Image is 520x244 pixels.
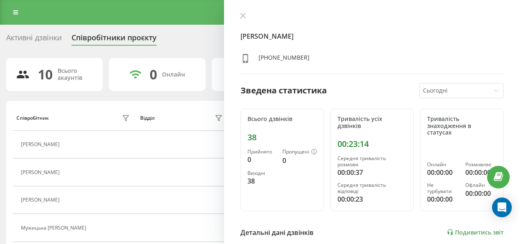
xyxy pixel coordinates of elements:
div: Детальні дані дзвінків [240,228,314,237]
div: Розмовляє [465,162,497,167]
div: Всього дзвінків [247,116,317,123]
div: Офлайн [465,182,497,188]
div: 00:23:14 [337,139,407,149]
div: Не турбувати [427,182,458,194]
div: 00:00:37 [337,167,407,177]
div: Відділ [140,115,155,121]
div: 38 [247,176,276,186]
div: Активні дзвінки [6,33,62,46]
div: Всього акаунтів [58,67,93,81]
div: 00:00:00 [465,188,497,198]
h4: [PERSON_NAME] [240,31,504,41]
div: [PERSON_NAME] [21,197,62,203]
div: Вихідні [247,170,276,176]
div: [PERSON_NAME] [21,142,62,147]
div: Онлайн [162,71,185,78]
div: Мужицька [PERSON_NAME] [21,225,88,231]
div: Прийнято [247,149,276,155]
div: [PHONE_NUMBER] [259,53,310,65]
div: 0 [247,155,276,165]
div: 38 [247,132,317,142]
div: 0 [282,156,317,165]
div: 00:00:00 [465,167,497,177]
div: Співробітники проєкту [72,33,157,46]
div: Онлайн [427,162,458,167]
div: Тривалість усіх дзвінків [337,116,407,130]
div: Open Intercom Messenger [492,198,512,217]
div: 00:00:00 [427,167,458,177]
div: Середня тривалість відповіді [337,182,407,194]
div: Зведена статистика [240,84,327,97]
div: [PERSON_NAME] [21,170,62,175]
div: 10 [38,67,53,82]
div: 00:00:00 [427,194,458,204]
div: Середня тривалість розмови [337,156,407,167]
div: Пропущені [282,149,317,156]
div: 00:00:23 [337,194,407,204]
div: Співробітник [16,115,49,121]
div: Тривалість знаходження в статусах [427,116,497,136]
div: 0 [150,67,157,82]
a: Подивитись звіт [447,229,504,236]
